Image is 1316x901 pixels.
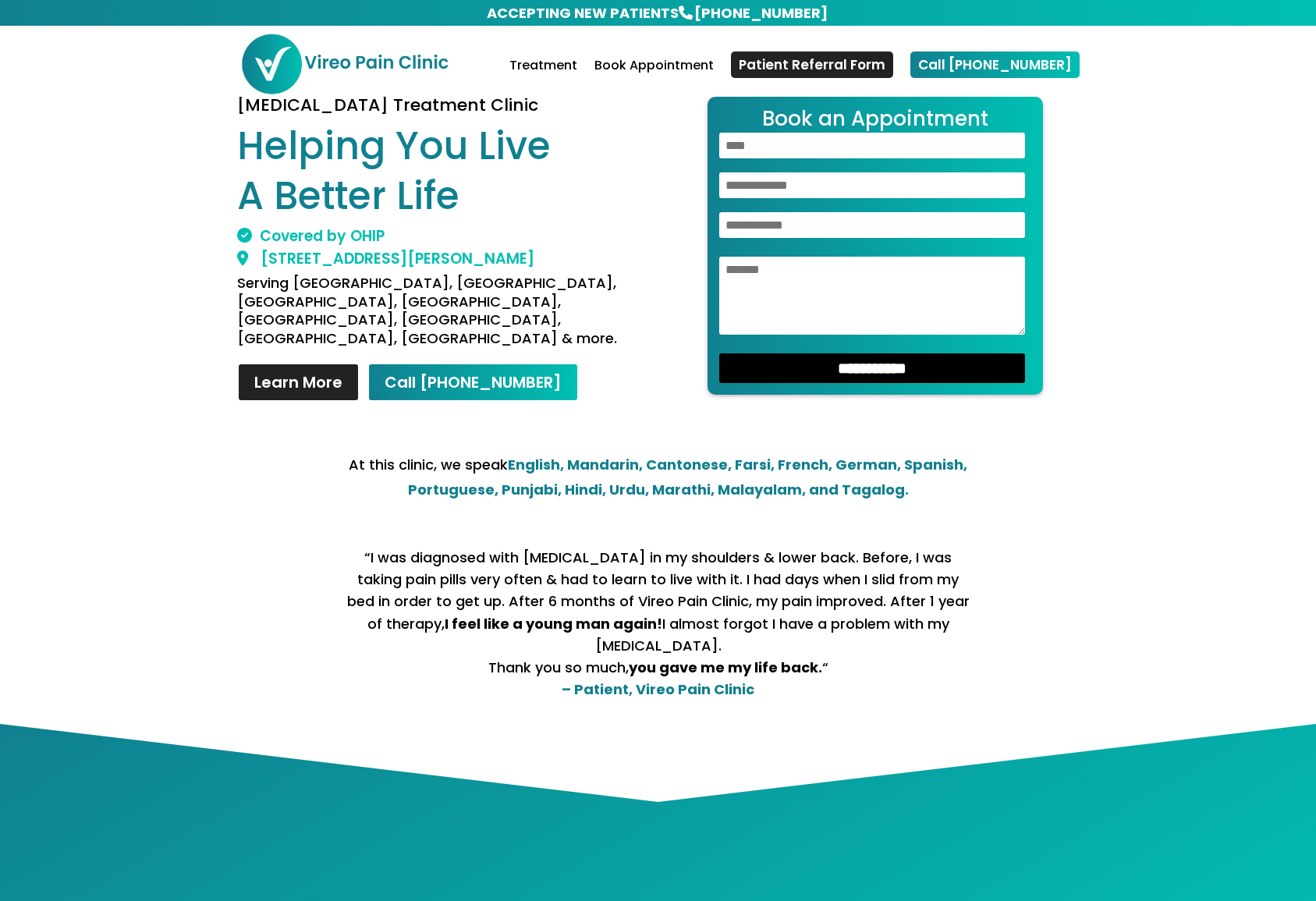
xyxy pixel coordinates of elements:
p: At this clinic, we speak [346,452,970,502]
a: Call [PHONE_NUMBER] [367,363,579,402]
strong: I feel like a young man again! [445,614,662,633]
h2: Covered by OHIP [237,229,646,251]
a: [PHONE_NUMBER] [693,2,829,24]
a: Treatment [509,60,577,97]
h4: Serving [GEOGRAPHIC_DATA], [GEOGRAPHIC_DATA], [GEOGRAPHIC_DATA], [GEOGRAPHIC_DATA], [GEOGRAPHIC_D... [237,274,646,355]
a: Patient Referral Form [731,51,893,78]
strong: you gave me my life back. [629,658,822,677]
a: [STREET_ADDRESS][PERSON_NAME] [237,248,534,269]
h3: [MEDICAL_DATA] Treatment Clinic [237,97,646,122]
p: “I was diagnosed with [MEDICAL_DATA] in my shoulders & lower back. Before, I was taking pain pill... [346,547,970,701]
a: Call [PHONE_NUMBER] [910,51,1080,78]
a: Book Appointment [594,60,714,97]
h2: Book an Appointment [719,108,1031,133]
strong: English, Mandarin, Cantonese, Farsi, French, German, Spanish, Portuguese, Punjabi, Hindi, Urdu, M... [408,455,968,499]
a: Learn More [237,363,360,402]
form: Contact form [708,97,1043,395]
h1: Helping You Live A Better Life [237,122,646,229]
img: Vireo Pain Clinic [240,33,449,95]
strong: – Patient, Vireo Pain Clinic [562,679,754,699]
